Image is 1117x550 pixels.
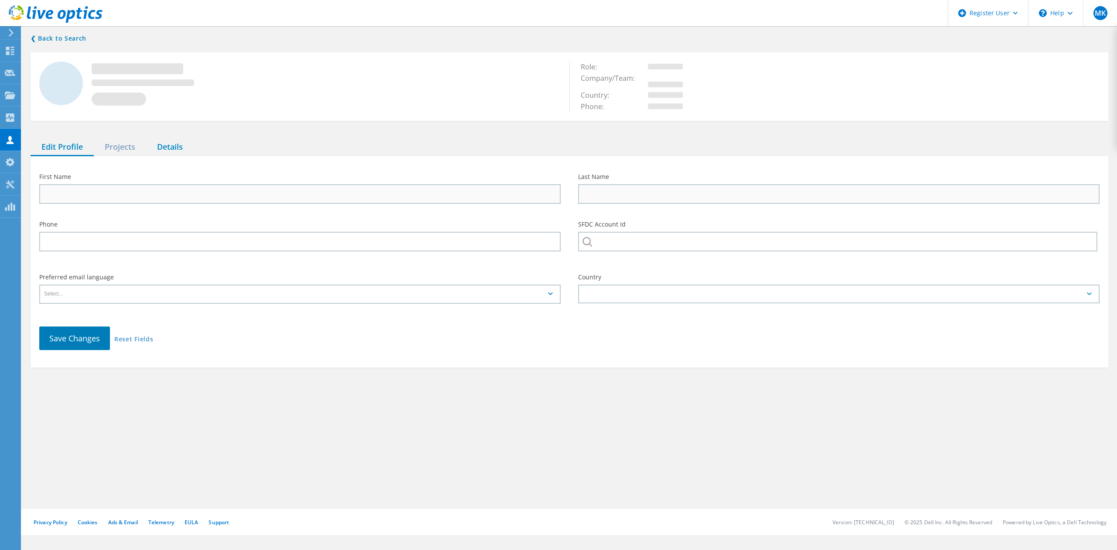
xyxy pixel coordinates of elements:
a: Reset Fields [114,336,153,344]
li: Version: [TECHNICAL_ID] [833,519,894,526]
label: Phone [39,221,561,227]
div: Details [146,138,194,156]
a: Cookies [78,519,98,526]
a: Live Optics Dashboard [9,18,103,24]
li: © 2025 Dell Inc. All Rights Reserved [905,519,992,526]
span: Company/Team: [581,73,644,83]
a: Telemetry [148,519,174,526]
div: Edit Profile [31,138,94,156]
label: Country [578,274,1100,280]
span: Save Changes [49,333,100,344]
a: Back to search [31,33,86,44]
span: Role: [581,62,606,72]
a: Support [209,519,229,526]
span: MK [1095,10,1106,17]
a: Ads & Email [108,519,138,526]
a: EULA [185,519,198,526]
span: Phone: [581,102,613,111]
div: Projects [94,138,146,156]
button: Save Changes [39,327,110,350]
label: SFDC Account Id [578,221,1100,227]
li: Powered by Live Optics, a Dell Technology [1003,519,1107,526]
svg: \n [1039,9,1047,17]
a: Privacy Policy [34,519,67,526]
label: Preferred email language [39,274,561,280]
label: First Name [39,174,561,180]
label: Last Name [578,174,1100,180]
span: Country: [581,90,618,100]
